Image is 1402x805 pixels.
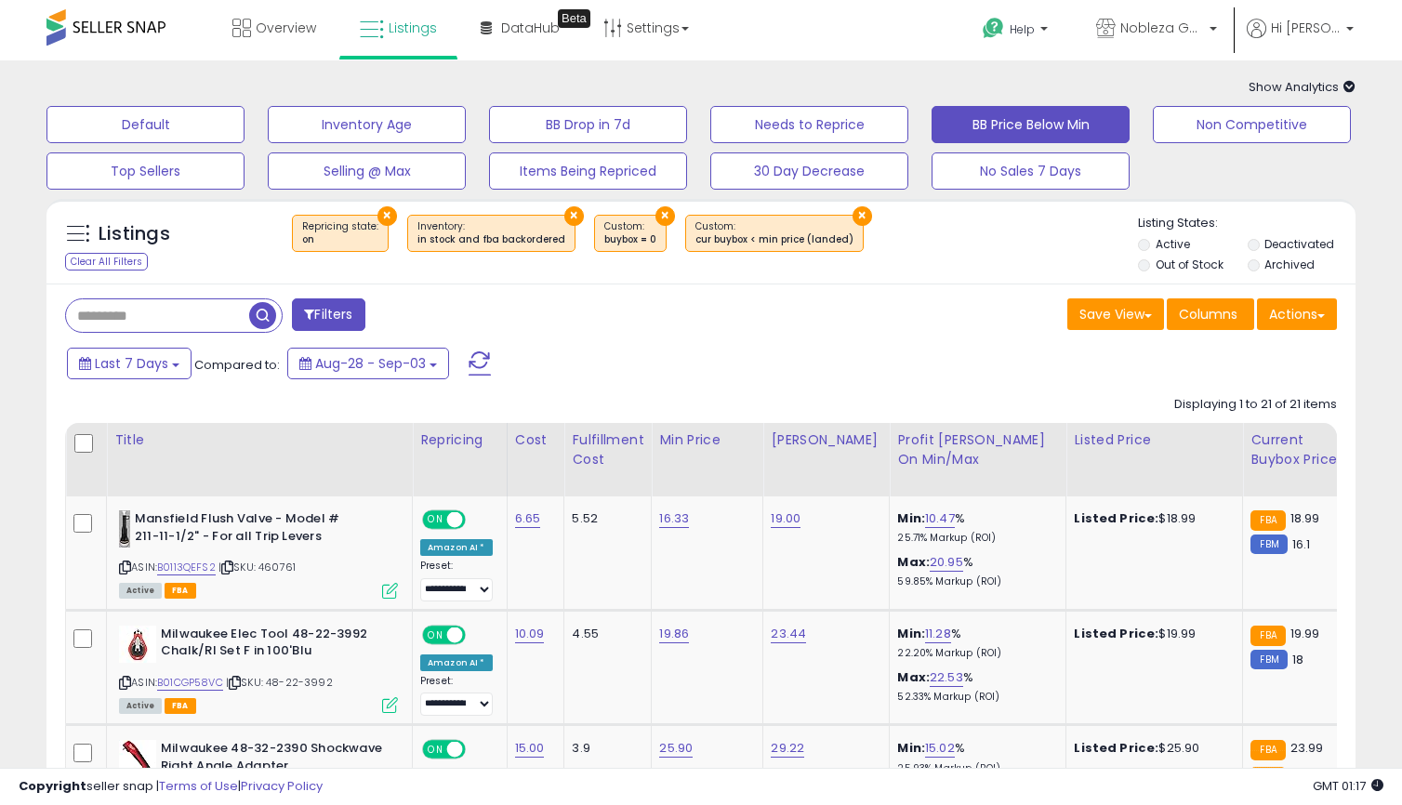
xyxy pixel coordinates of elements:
p: Listing States: [1138,215,1356,232]
span: Help [1010,21,1035,37]
span: All listings currently available for purchase on Amazon [119,698,162,714]
div: Min Price [659,430,755,450]
span: Compared to: [194,356,280,374]
button: Columns [1167,298,1254,330]
div: Preset: [420,560,493,601]
div: Profit [PERSON_NAME] on Min/Max [897,430,1058,469]
p: 52.33% Markup (ROI) [897,691,1051,704]
th: The percentage added to the cost of goods (COGS) that forms the calculator for Min & Max prices. [890,423,1066,496]
small: FBM [1250,534,1287,554]
span: 23.99 [1290,739,1324,757]
b: Listed Price: [1074,625,1158,642]
span: All listings currently available for purchase on Amazon [119,583,162,599]
a: 10.47 [925,509,955,528]
a: 6.65 [515,509,541,528]
button: × [655,206,675,226]
b: Min: [897,625,925,642]
p: 59.85% Markup (ROI) [897,575,1051,588]
p: 22.20% Markup (ROI) [897,647,1051,660]
div: Clear All Filters [65,253,148,271]
span: FBA [165,583,196,599]
a: B0113QEFS2 [157,560,216,575]
b: Min: [897,739,925,757]
span: Custom: [604,219,656,247]
span: Hi [PERSON_NAME] [1271,19,1341,37]
div: Repricing [420,430,499,450]
span: Overview [256,19,316,37]
b: Mansfield Flush Valve - Model # 211-11-1/2" - For all Trip Levers [135,510,361,549]
span: 2025-09-12 01:17 GMT [1313,777,1383,795]
strong: Copyright [19,777,86,795]
button: × [377,206,397,226]
div: Tooltip anchor [558,9,590,28]
span: ON [424,742,447,758]
span: ON [424,512,447,528]
span: OFF [463,512,493,528]
b: Milwaukee 48-32-2390 Shockwave Right Angle Adapter [161,740,387,779]
a: 20.95 [930,553,963,572]
a: B01CGP58VC [157,675,223,691]
span: ON [424,627,447,642]
div: % [897,554,1051,588]
div: on [302,233,378,246]
div: Current Buybox Price [1250,430,1346,469]
button: Needs to Reprice [710,106,908,143]
span: Show Analytics [1249,78,1356,96]
button: Items Being Repriced [489,152,687,190]
span: Aug-28 - Sep-03 [315,354,426,373]
button: No Sales 7 Days [932,152,1130,190]
p: 25.71% Markup (ROI) [897,532,1051,545]
a: 19.00 [771,509,800,528]
div: Amazon AI * [420,654,493,671]
a: Terms of Use [159,777,238,795]
label: Out of Stock [1156,257,1223,272]
button: × [564,206,584,226]
div: Fulfillment Cost [572,430,643,469]
a: 25.90 [659,739,693,758]
div: 3.9 [572,740,637,757]
div: 4.55 [572,626,637,642]
img: 312+XRjPz0L._SL40_.jpg [119,740,156,777]
button: BB Price Below Min [932,106,1130,143]
button: BB Drop in 7d [489,106,687,143]
div: % [897,626,1051,660]
a: 19.86 [659,625,689,643]
button: Aug-28 - Sep-03 [287,348,449,379]
div: buybox = 0 [604,233,656,246]
div: % [897,669,1051,704]
div: in stock and fba backordered [417,233,565,246]
div: Listed Price [1074,430,1235,450]
div: ASIN: [119,626,398,712]
div: Title [114,430,404,450]
span: Repricing state : [302,219,378,247]
a: 15.00 [515,739,545,758]
span: Last 7 Days [95,354,168,373]
div: 5.52 [572,510,637,527]
a: 23.44 [771,625,806,643]
span: Listings [389,19,437,37]
span: 19.99 [1290,625,1320,642]
label: Active [1156,236,1190,252]
button: Filters [292,298,364,331]
span: FBA [165,698,196,714]
div: ASIN: [119,510,398,597]
span: Nobleza Goods [1120,19,1204,37]
a: 11.28 [925,625,951,643]
button: Last 7 Days [67,348,192,379]
button: Default [46,106,245,143]
span: 18.99 [1290,509,1320,527]
h5: Listings [99,221,170,247]
label: Archived [1264,257,1315,272]
b: Listed Price: [1074,739,1158,757]
div: Cost [515,430,557,450]
label: Deactivated [1264,236,1334,252]
div: Amazon AI * [420,539,493,556]
span: 18 [1292,651,1303,668]
a: 15.02 [925,739,955,758]
button: × [853,206,872,226]
b: Min: [897,509,925,527]
div: $25.90 [1074,740,1228,757]
img: 318mDHB2bFL._SL40_.jpg [119,626,156,663]
button: Selling @ Max [268,152,466,190]
i: Get Help [982,17,1005,40]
